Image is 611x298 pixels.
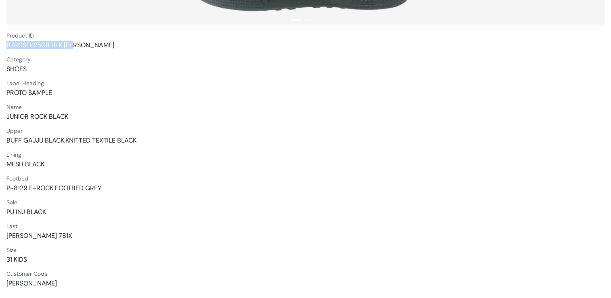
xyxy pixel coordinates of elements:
span: Size [6,246,605,254]
span: 31 KIDS [6,255,605,264]
span: Product ID [6,32,605,39]
button: 2 [304,19,311,21]
span: Customer Code [6,270,605,277]
span: MESH BLACK [6,160,605,168]
span: Name [6,103,605,111]
span: BUFF GAJJU BLACK,KNITTED TEXTILE BLACK [6,136,605,145]
span: Lining [6,151,605,158]
span: Label Heading [6,80,605,87]
span: P-8129 E-ROCK FOOTBED GREY [6,184,605,192]
span: Sole [6,199,605,206]
span: PROTO SAMPLE [6,88,605,97]
span: JUNIOR ROCK BLACK [6,112,605,121]
button: 1 [291,19,301,21]
span: Last [6,222,605,230]
span: Upper [6,127,605,134]
span: Category [6,56,605,63]
span: [PERSON_NAME] 781X [6,231,605,240]
span: Footbed [6,175,605,182]
span: PU INJ BLACK [6,208,605,216]
span: [PERSON_NAME] [6,279,605,288]
span: 87RCSEP2508 BLK [PERSON_NAME] [6,41,605,49]
button: 3 [314,19,320,21]
span: SHOES [6,65,605,73]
